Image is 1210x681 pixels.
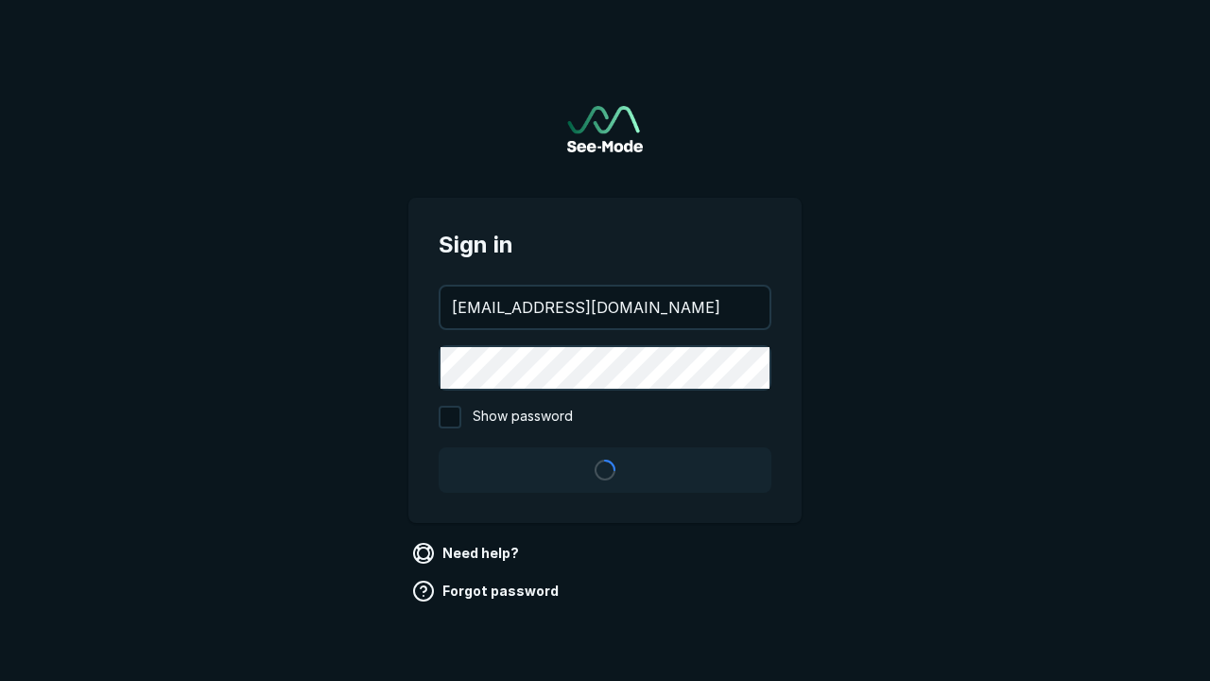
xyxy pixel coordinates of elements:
a: Need help? [408,538,527,568]
span: Show password [473,406,573,428]
span: Sign in [439,228,771,262]
img: See-Mode Logo [567,106,643,152]
a: Forgot password [408,576,566,606]
a: Go to sign in [567,106,643,152]
input: your@email.com [441,287,769,328]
